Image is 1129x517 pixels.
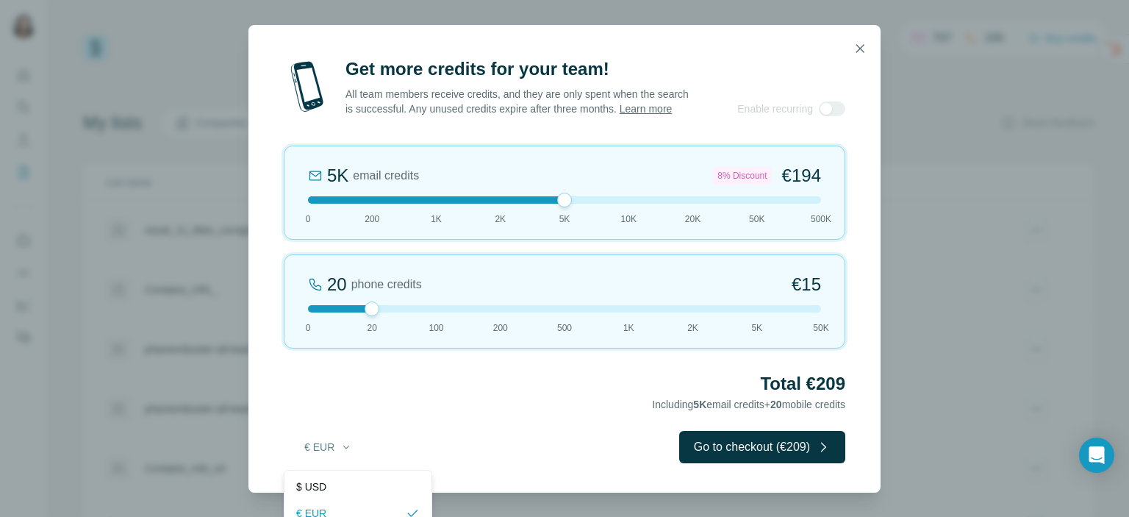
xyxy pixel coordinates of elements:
a: Learn more [620,103,673,115]
button: Go to checkout (€209) [679,431,845,463]
span: 5K [751,321,762,335]
span: 100 [429,321,443,335]
span: Enable recurring [737,101,813,116]
p: All team members receive credits, and they are only spent when the search is successful. Any unus... [345,87,690,116]
span: 20K [685,213,700,226]
span: phone credits [351,276,422,293]
span: 500K [811,213,831,226]
span: 5K [693,399,706,410]
span: 1K [623,321,634,335]
span: email credits [353,167,419,185]
span: €15 [792,273,821,296]
span: €194 [782,164,821,188]
span: 200 [493,321,508,335]
span: 50K [813,321,828,335]
div: 20 [327,273,347,296]
span: 2K [495,213,506,226]
h2: Total €209 [284,372,845,396]
span: 50K [749,213,764,226]
span: 500 [557,321,572,335]
span: Including email credits + mobile credits [652,399,845,410]
span: 0 [306,321,311,335]
img: mobile-phone [284,57,331,116]
span: 10K [621,213,637,226]
div: 8% Discount [713,167,771,185]
span: 20 [368,321,377,335]
div: Open Intercom Messenger [1079,438,1114,473]
button: € EUR [294,434,362,460]
span: 20 [770,399,782,410]
span: 0 [306,213,311,226]
span: $ USD [296,479,326,494]
span: 1K [431,213,442,226]
span: 5K [559,213,570,226]
div: 5K [327,164,348,188]
span: 2K [687,321,698,335]
span: 200 [365,213,379,226]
